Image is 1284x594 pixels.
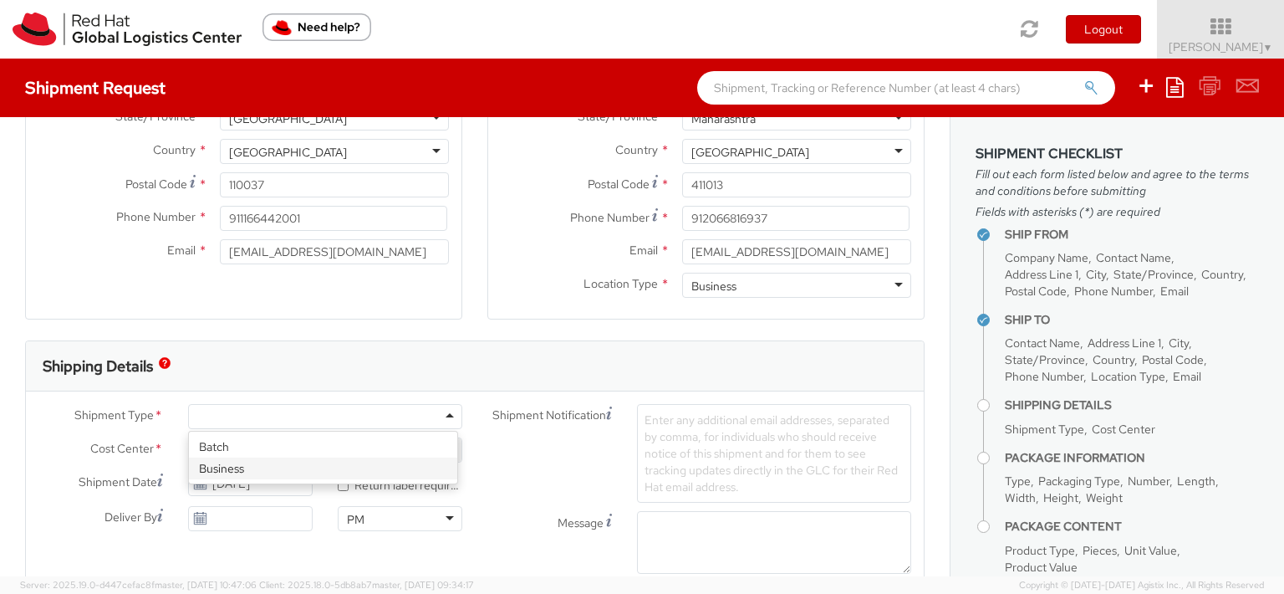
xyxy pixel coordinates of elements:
[976,146,1259,161] h3: Shipment Checklist
[1005,250,1088,265] span: Company Name
[125,177,187,192] span: Postal Code
[1083,543,1117,558] span: Pieces
[229,144,347,161] div: [GEOGRAPHIC_DATA]
[20,579,257,591] span: Server: 2025.19.0-d447cefac8f
[1142,352,1204,367] span: Postal Code
[1086,490,1123,505] span: Weight
[79,474,157,491] span: Shipment Date
[189,436,457,458] div: Batch
[645,412,898,494] span: Enter any additional email addresses, separated by comma, for individuals who should receive noti...
[492,407,606,424] span: Shipment Notification
[1169,39,1273,54] span: [PERSON_NAME]
[1124,543,1177,558] span: Unit Value
[1043,490,1078,505] span: Height
[615,142,658,157] span: Country
[1113,267,1194,282] span: State/Province
[691,110,756,127] div: Mahārāshtra
[74,407,154,426] span: Shipment Type
[1066,15,1141,44] button: Logout
[1005,228,1259,241] h4: Ship From
[1263,41,1273,54] span: ▼
[1096,250,1171,265] span: Contact Name
[1019,579,1264,592] span: Copyright © [DATE]-[DATE] Agistix Inc., All Rights Reserved
[1173,369,1201,384] span: Email
[1088,335,1161,351] span: Address Line 1
[1177,474,1215,489] span: Length
[1038,474,1120,489] span: Packaging Type
[1201,267,1243,282] span: Country
[1005,284,1067,299] span: Postal Code
[1128,474,1169,489] span: Number
[1091,369,1165,384] span: Location Type
[1005,314,1259,326] h4: Ship To
[570,210,650,225] span: Phone Number
[691,144,809,161] div: [GEOGRAPHIC_DATA]
[1160,284,1189,299] span: Email
[1092,422,1155,437] span: Cost Center
[1005,560,1078,575] span: Product Value
[583,276,658,291] span: Location Type
[629,243,658,258] span: Email
[25,79,166,97] h4: Shipment Request
[1005,267,1078,282] span: Address Line 1
[189,458,457,479] div: Business
[259,579,474,591] span: Client: 2025.18.0-5db8ab7
[1005,520,1259,533] h4: Package Content
[1005,474,1031,489] span: Type
[1074,284,1153,299] span: Phone Number
[1169,335,1189,351] span: City
[558,515,604,530] span: Message
[1005,352,1085,367] span: State/Province
[1005,399,1259,412] h4: Shipping Details
[1005,452,1259,464] h4: Package Information
[90,440,154,459] span: Cost Center
[167,243,196,258] span: Email
[1005,422,1084,437] span: Shipment Type
[153,142,196,157] span: Country
[13,13,242,46] img: rh-logistics-00dfa346123c4ec078e1.svg
[104,509,157,526] span: Deliver By
[372,579,474,591] span: master, [DATE] 09:34:17
[1005,335,1080,351] span: Contact Name
[262,13,371,41] button: Need help?
[338,480,349,491] input: Return label required
[697,71,1115,105] input: Shipment, Tracking or Reference Number (at least 4 chars)
[347,511,364,528] div: PM
[976,166,1259,199] span: Fill out each form listed below and agree to the terms and conditions before submitting
[691,278,736,294] div: Business
[229,110,347,127] div: [GEOGRAPHIC_DATA]
[976,203,1259,220] span: Fields with asterisks (*) are required
[1005,369,1083,384] span: Phone Number
[155,579,257,591] span: master, [DATE] 10:47:06
[1005,543,1075,558] span: Product Type
[1005,490,1036,505] span: Width
[43,358,153,375] h3: Shipping Details
[1093,352,1134,367] span: Country
[1086,267,1106,282] span: City
[116,209,196,224] span: Phone Number
[588,177,650,192] span: Postal Code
